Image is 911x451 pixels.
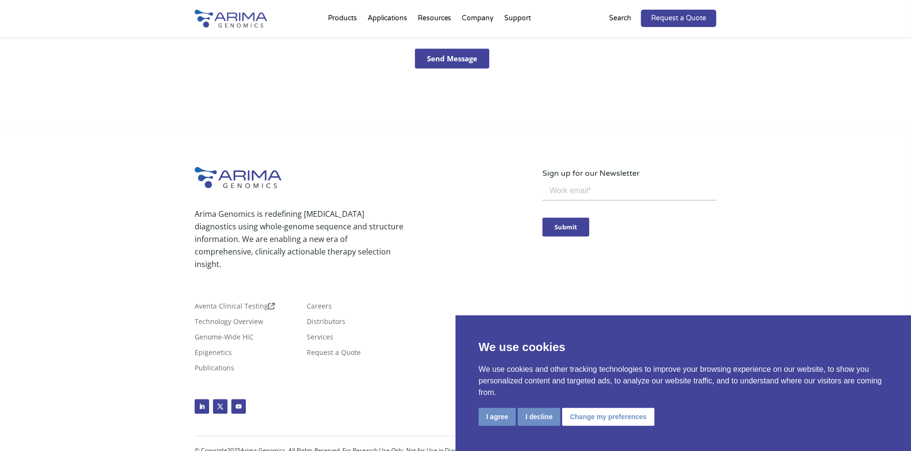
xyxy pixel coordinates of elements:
[479,338,888,356] p: We use cookies
[11,147,86,155] span: Product or Service Inquiry
[11,172,28,181] span: Other
[195,303,275,313] a: Aventa Clinical Testing
[518,408,560,426] button: I decline
[195,10,267,28] img: Arima-Genomics-logo
[195,365,234,375] a: Publications
[195,318,263,329] a: Technology Overview
[11,159,56,168] span: General Inquiry
[151,80,166,88] span: State
[213,399,228,414] a: Follow on X
[542,180,716,243] iframe: Form 0
[231,399,246,414] a: Follow on Youtube
[2,160,9,166] input: General Inquiry
[195,167,282,188] img: Arima-Genomics-logo
[2,172,9,179] input: Other
[11,134,97,143] span: Troubleshooting and Support
[307,349,361,360] a: Request a Quote
[542,167,716,180] p: Sign up for our Newsletter
[609,12,631,25] p: Search
[562,408,655,426] button: Change my preferences
[2,147,9,154] input: Product or Service Inquiry
[195,334,254,344] a: Genome-Wide HiC
[151,0,181,9] span: Last name
[195,349,232,360] a: Epigenetics
[307,303,332,313] a: Careers
[479,364,888,398] p: We use cookies and other tracking technologies to improve your browsing experience on our website...
[307,334,333,344] a: Services
[195,208,403,270] p: Arima Genomics is redefining [MEDICAL_DATA] diagnostics using whole-genome sequence and structure...
[641,10,716,27] a: Request a Quote
[479,408,516,426] button: I agree
[2,135,9,141] input: Troubleshooting and Support
[307,318,345,329] a: Distributors
[195,399,209,414] a: Follow on LinkedIn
